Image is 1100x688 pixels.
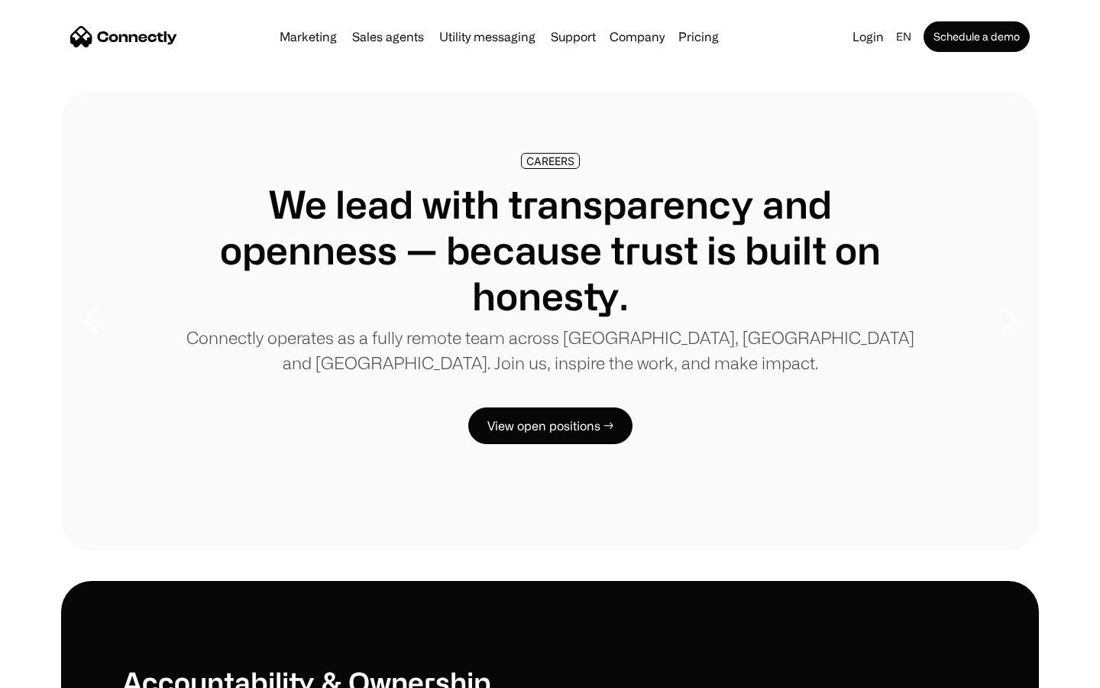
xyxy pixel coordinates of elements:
ul: Language list [31,661,92,683]
aside: Language selected: English [15,660,92,683]
a: Support [545,31,602,43]
a: Pricing [672,31,725,43]
a: Schedule a demo [924,21,1030,52]
a: Login [846,26,890,47]
div: CAREERS [526,155,574,167]
p: Connectly operates as a fully remote team across [GEOGRAPHIC_DATA], [GEOGRAPHIC_DATA] and [GEOGRA... [183,325,917,375]
div: Company [610,26,665,47]
a: View open positions → [468,407,632,444]
a: Utility messaging [433,31,542,43]
a: Sales agents [346,31,430,43]
h1: We lead with transparency and openness — because trust is built on honesty. [183,181,917,319]
a: Marketing [273,31,343,43]
div: en [896,26,911,47]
